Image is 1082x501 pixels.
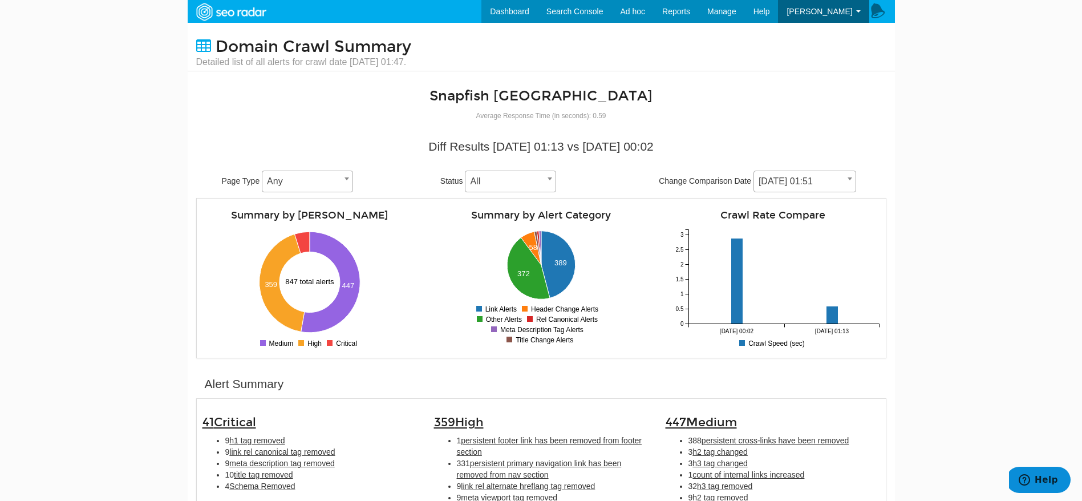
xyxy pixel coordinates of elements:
div: Alert Summary [205,375,284,393]
tspan: 0 [680,321,683,327]
span: Reports [662,7,690,16]
iframe: Opens a widget where you can find more information [1009,467,1071,495]
span: All [465,171,556,192]
li: 4 [225,480,417,492]
span: Change Comparison Date [659,176,751,185]
li: 32 [688,480,880,492]
span: All [465,173,556,189]
li: 9 [457,480,649,492]
span: High [455,415,484,430]
li: 1 [688,469,880,480]
li: 9 [225,435,417,446]
span: 359 [434,415,484,430]
tspan: 1 [680,291,683,297]
img: SEORadar [192,2,270,22]
span: link rel canonical tag removed [229,447,335,456]
span: Critical [214,415,256,430]
span: h2 tag changed [692,447,748,456]
li: 10 [225,469,417,480]
tspan: 2 [680,261,683,268]
span: 09/24/2025 01:51 [753,171,856,192]
tspan: 0.5 [675,306,683,312]
li: 3 [688,446,880,458]
li: 331 [457,458,649,480]
h4: Crawl Rate Compare [666,210,880,221]
li: 9 [225,458,417,469]
li: 388 [688,435,880,446]
small: Detailed list of all alerts for crawl date [DATE] 01:47. [196,56,411,68]
tspan: 1.5 [675,276,683,282]
span: Search Console [546,7,603,16]
span: meta description tag removed [229,459,334,468]
span: Any [262,173,352,189]
small: Average Response Time (in seconds): 0.59 [476,112,606,120]
span: title tag removed [234,470,293,479]
a: Snapfish [GEOGRAPHIC_DATA] [429,87,653,104]
span: Medium [686,415,737,430]
span: Any [262,171,353,192]
span: Help [753,7,770,16]
span: h3 tag changed [692,459,748,468]
span: Manage [707,7,736,16]
span: Ad hoc [620,7,645,16]
tspan: [DATE] 01:13 [814,328,849,334]
div: Diff Results [DATE] 01:13 vs [DATE] 00:02 [205,138,878,155]
span: persistent cross-links have been removed [702,436,849,445]
span: persistent footer link has been removed from footer section [457,436,642,456]
span: Page Type [222,176,260,185]
span: 41 [202,415,256,430]
span: 447 [666,415,737,430]
h4: Summary by [PERSON_NAME] [202,210,417,221]
li: 3 [688,458,880,469]
span: Status [440,176,463,185]
tspan: 3 [680,232,683,238]
span: 09/24/2025 01:51 [754,173,856,189]
h4: Summary by Alert Category [434,210,649,221]
text: 847 total alerts [285,277,334,286]
span: Schema Removed [229,482,295,491]
span: [PERSON_NAME] [787,7,852,16]
span: h1 tag removed [229,436,285,445]
tspan: 2.5 [675,247,683,253]
li: 9 [225,446,417,458]
span: persistent primary navigation link has been removed from nav section [457,459,622,479]
li: 1 [457,435,649,458]
span: link rel alternate hreflang tag removed [461,482,595,491]
tspan: [DATE] 00:02 [719,328,753,334]
span: count of internal links increased [692,470,804,479]
span: h3 tag removed [697,482,752,491]
span: Domain Crawl Summary [216,37,411,56]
